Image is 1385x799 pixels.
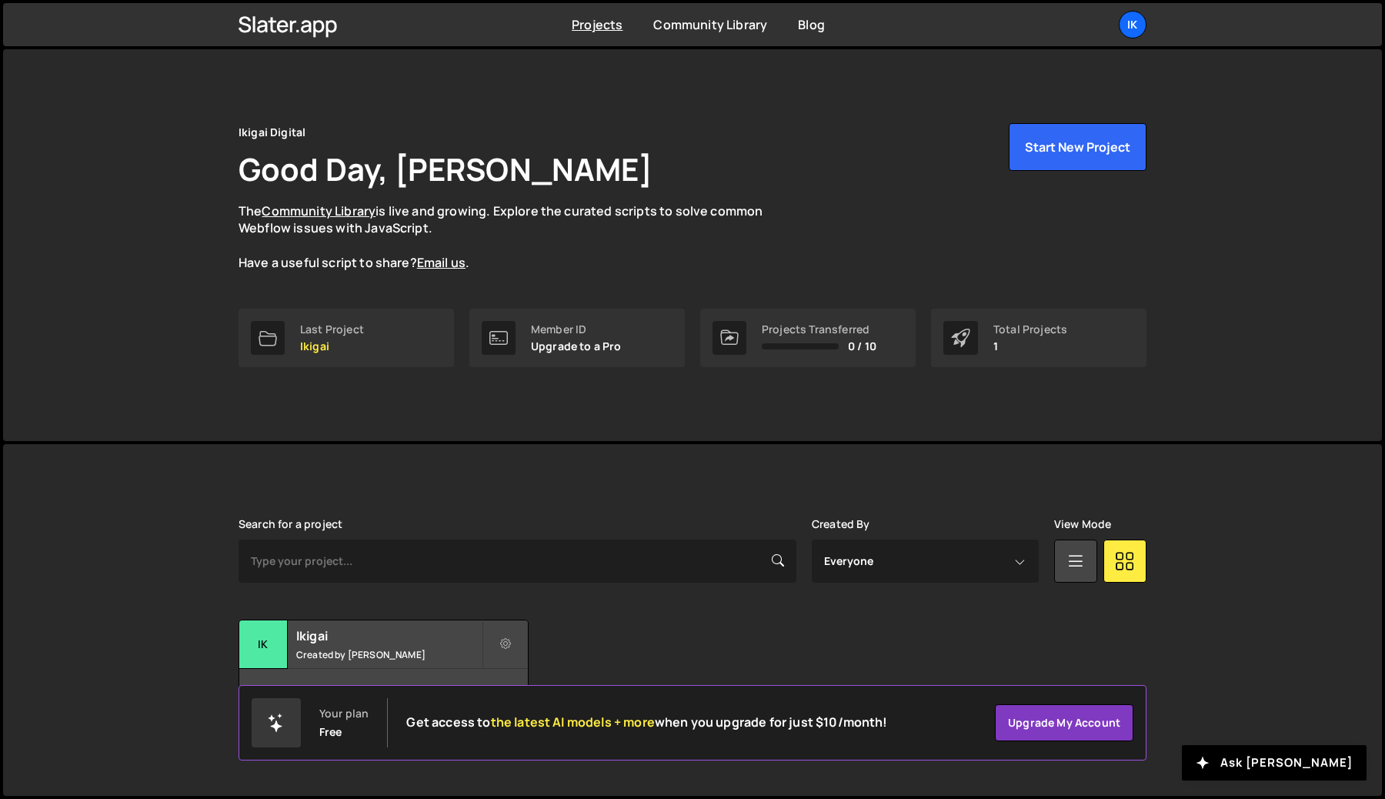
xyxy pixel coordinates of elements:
[296,627,482,644] h2: Ikigai
[1182,745,1367,781] button: Ask [PERSON_NAME]
[995,704,1133,741] a: Upgrade my account
[491,714,655,730] span: the latest AI models + more
[239,669,528,715] div: 4 pages, last updated by [PERSON_NAME] [DATE]
[239,620,288,669] div: Ik
[572,16,622,33] a: Projects
[798,16,825,33] a: Blog
[993,340,1067,353] p: 1
[812,518,870,530] label: Created By
[406,715,887,730] h2: Get access to when you upgrade for just $10/month!
[531,340,622,353] p: Upgrade to a Pro
[300,323,364,336] div: Last Project
[319,726,342,738] div: Free
[239,309,454,367] a: Last Project Ikigai
[762,323,876,336] div: Projects Transferred
[319,707,369,720] div: Your plan
[1009,123,1146,171] button: Start New Project
[653,16,767,33] a: Community Library
[300,340,364,353] p: Ikigai
[1119,11,1146,38] a: Ik
[848,340,876,353] span: 0 / 10
[239,620,529,716] a: Ik Ikigai Created by [PERSON_NAME] 4 pages, last updated by [PERSON_NAME] [DATE]
[262,202,375,219] a: Community Library
[239,540,796,583] input: Type your project...
[239,148,652,190] h1: Good Day, [PERSON_NAME]
[239,202,793,272] p: The is live and growing. Explore the curated scripts to solve common Webflow issues with JavaScri...
[531,323,622,336] div: Member ID
[239,123,305,142] div: Ikigai Digital
[417,254,466,271] a: Email us
[296,648,482,661] small: Created by [PERSON_NAME]
[1054,518,1111,530] label: View Mode
[993,323,1067,336] div: Total Projects
[239,518,342,530] label: Search for a project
